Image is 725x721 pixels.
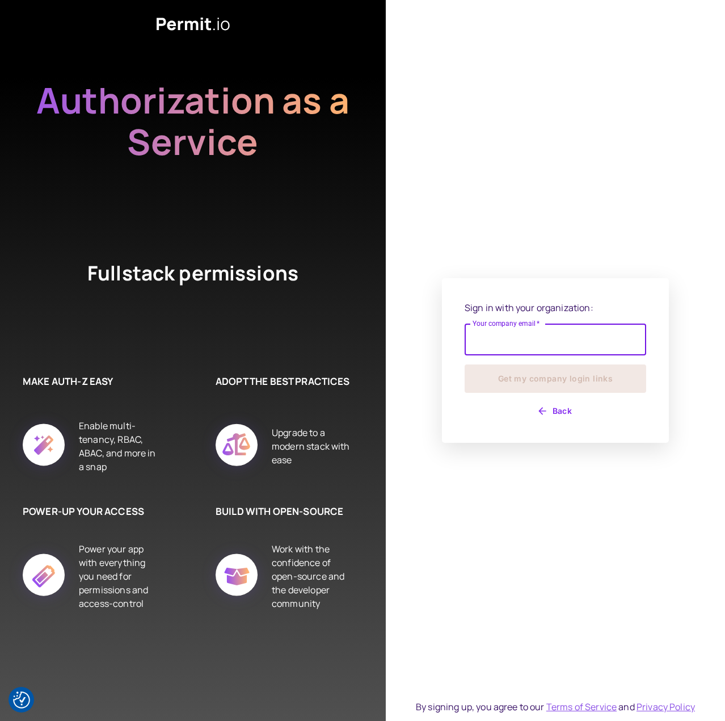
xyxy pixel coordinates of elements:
div: Upgrade to a modern stack with ease [272,411,352,481]
h4: Fullstack permissions [45,259,340,329]
h6: BUILD WITH OPEN-SOURCE [216,504,352,519]
p: Sign in with your organization: [465,301,646,315]
div: Power your app with everything you need for permissions and access-control [79,541,159,611]
a: Terms of Service [546,701,617,713]
div: By signing up, you agree to our and [416,700,695,714]
button: Back [465,402,646,420]
label: Your company email [473,318,540,328]
h6: MAKE AUTH-Z EASY [23,374,159,389]
div: Work with the confidence of open-source and the developer community [272,541,352,611]
keeper-lock: Open Keeper Popup [625,333,638,346]
button: Consent Preferences [13,691,30,709]
button: Get my company login links [465,364,646,393]
h6: POWER-UP YOUR ACCESS [23,504,159,519]
img: Revisit consent button [13,691,30,709]
div: Enable multi-tenancy, RBAC, ABAC, and more in a snap [79,411,159,481]
h6: ADOPT THE BEST PRACTICES [216,374,352,389]
a: Privacy Policy [637,701,695,713]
